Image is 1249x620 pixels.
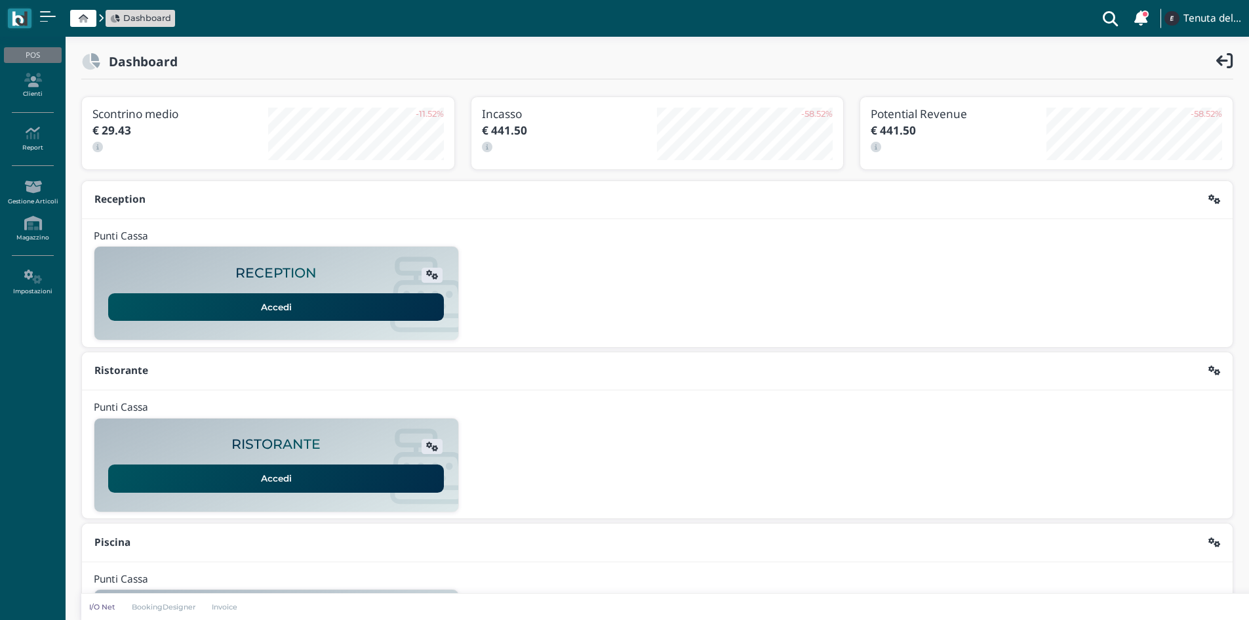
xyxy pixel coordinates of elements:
[123,12,171,24] span: Dashboard
[1183,13,1241,24] h4: Tenuta del Barco
[4,211,61,247] a: Magazzino
[4,47,61,63] div: POS
[871,108,1046,120] h3: Potential Revenue
[1162,3,1241,34] a: ... Tenuta del Barco
[92,123,131,138] b: € 29.43
[482,108,658,120] h3: Incasso
[108,293,444,321] a: Accedi
[94,363,148,377] b: Ristorante
[204,602,247,612] a: Invoice
[94,231,148,242] h4: Punti Cassa
[94,192,146,206] b: Reception
[235,266,317,281] h2: RECEPTION
[110,12,171,24] a: Dashboard
[871,123,916,138] b: € 441.50
[4,68,61,104] a: Clienti
[94,535,130,549] b: Piscina
[4,264,61,300] a: Impostazioni
[100,54,178,68] h2: Dashboard
[231,437,321,452] h2: RISTORANTE
[89,602,115,612] p: I/O Net
[108,465,444,492] a: Accedi
[482,123,527,138] b: € 441.50
[123,602,204,612] a: BookingDesigner
[94,402,148,413] h4: Punti Cassa
[1164,11,1179,26] img: ...
[4,175,61,211] a: Gestione Articoli
[1156,579,1238,609] iframe: Help widget launcher
[4,121,61,157] a: Report
[92,108,268,120] h3: Scontrino medio
[12,11,27,26] img: logo
[94,574,148,585] h4: Punti Cassa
